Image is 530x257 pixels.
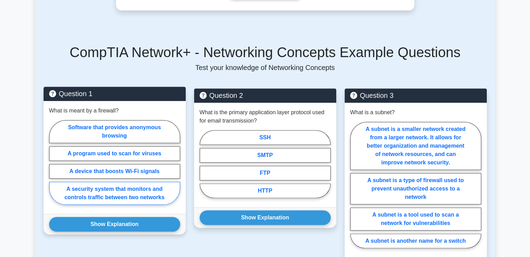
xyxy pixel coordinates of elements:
h5: CompTIA Network+ - Networking Concepts Example Questions [44,44,487,61]
label: FTP [200,166,331,180]
h5: Question 1 [49,89,180,98]
h5: Question 2 [200,91,331,100]
label: HTTP [200,184,331,198]
button: Show Explanation [200,210,331,225]
label: A subnet is a tool used to scan a network for vulnerabilities [350,208,481,231]
p: What is a subnet? [350,108,395,117]
label: A subnet is another name for a switch [350,234,481,248]
label: Software that provides anonymous browsing [49,120,180,143]
p: Test your knowledge of Networking Concepts [44,63,487,72]
label: SMTP [200,148,331,163]
h5: Question 3 [350,91,481,100]
label: SSH [200,130,331,145]
label: A device that boosts Wi-Fi signals [49,164,180,179]
p: What is meant by a firewall? [49,107,119,115]
button: Show Explanation [49,217,180,232]
label: A security system that monitors and controls traffic between two networks [49,182,180,205]
label: A program used to scan for viruses [49,146,180,161]
p: What is the primary application layer protocol used for email transmission? [200,108,331,125]
label: A subnet is a smaller network created from a larger network. It allows for better organization an... [350,122,481,170]
label: A subnet is a type of firewall used to prevent unauthorized access to a network [350,173,481,204]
